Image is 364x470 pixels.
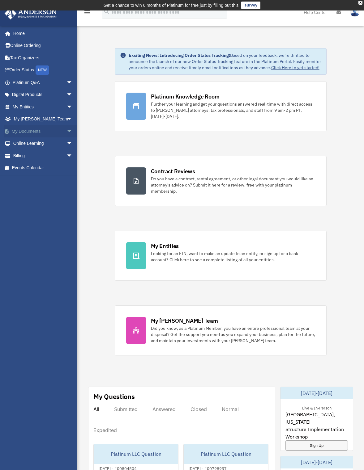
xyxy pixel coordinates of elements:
span: arrow_drop_down [66,125,79,138]
a: My [PERSON_NAME] Team Did you know, as a Platinum Member, you have an entire professional team at... [115,305,327,355]
a: Online Learningarrow_drop_down [4,137,82,150]
div: Expedited [93,427,117,433]
a: Events Calendar [4,162,82,174]
a: survey [241,2,260,9]
div: [DATE]-[DATE] [280,456,353,468]
i: search [103,8,110,15]
i: menu [84,9,91,16]
span: arrow_drop_down [66,89,79,101]
span: arrow_drop_down [66,113,79,126]
div: Platinum LLC Question [94,444,178,464]
div: My [PERSON_NAME] Team [151,317,218,325]
div: My Entities [151,242,179,250]
div: Answered [152,406,176,412]
div: Normal [222,406,239,412]
a: My Entities Looking for an EIN, want to make an update to an entity, or sign up for a bank accoun... [115,231,327,281]
a: Click Here to get started! [271,65,319,70]
strong: Exciting News: Introducing Order Status Tracking! [129,52,230,58]
a: Home [4,27,79,40]
a: Sign Up [285,440,348,451]
a: Digital Productsarrow_drop_down [4,89,82,101]
a: My Entitiesarrow_drop_down [4,101,82,113]
div: [DATE]-[DATE] [280,387,353,399]
span: arrow_drop_down [66,149,79,162]
a: My Documentsarrow_drop_down [4,125,82,137]
a: Billingarrow_drop_down [4,149,82,162]
span: arrow_drop_down [66,101,79,113]
a: Tax Organizers [4,52,82,64]
div: My Questions [93,392,135,401]
a: Platinum Q&Aarrow_drop_down [4,76,82,89]
span: Structure Implementation Workshop [285,426,348,440]
img: User Pic [350,8,359,17]
a: Online Ordering [4,40,82,52]
div: Do you have a contract, rental agreement, or other legal document you would like an attorney's ad... [151,176,315,194]
div: Further your learning and get your questions answered real-time with direct access to [PERSON_NAM... [151,101,315,120]
span: arrow_drop_down [66,137,79,150]
a: menu [84,11,91,16]
div: Closed [191,406,207,412]
img: Anderson Advisors Platinum Portal [3,7,59,19]
div: Get a chance to win 6 months of Platinum for free just by filling out this [104,2,239,9]
a: Contract Reviews Do you have a contract, rental agreement, or other legal document you would like... [115,156,327,206]
div: Contract Reviews [151,167,195,175]
div: Based on your feedback, we're thrilled to announce the launch of our new Order Status Tracking fe... [129,52,322,71]
a: Platinum Knowledge Room Further your learning and get your questions answered real-time with dire... [115,81,327,131]
div: Did you know, as a Platinum Member, you have an entire professional team at your disposal? Get th... [151,325,315,344]
div: Platinum Knowledge Room [151,93,220,100]
div: Platinum LLC Question [184,444,268,464]
a: Order StatusNEW [4,64,82,77]
div: Looking for an EIN, want to make an update to an entity, or sign up for a bank account? Click her... [151,250,315,263]
div: close [358,1,362,5]
span: arrow_drop_down [66,76,79,89]
span: [GEOGRAPHIC_DATA], [US_STATE] [285,411,348,426]
a: My [PERSON_NAME] Teamarrow_drop_down [4,113,82,125]
div: All [93,406,99,412]
div: NEW [36,65,49,75]
div: Live & In-Person [297,404,336,411]
div: Submitted [114,406,138,412]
